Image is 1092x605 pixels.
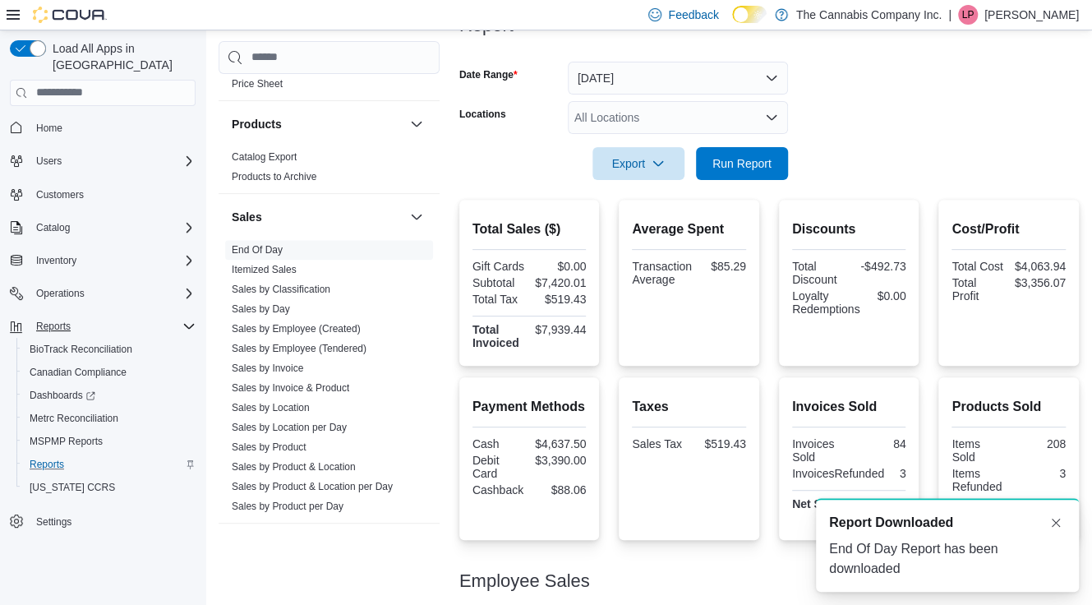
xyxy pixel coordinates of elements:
button: Operations [30,284,91,303]
label: Date Range [459,68,518,81]
button: [DATE] [568,62,788,95]
button: Inventory [3,249,202,272]
div: Subtotal [472,276,526,289]
button: BioTrack Reconciliation [16,338,202,361]
h3: Sales [232,209,262,225]
h2: Taxes [632,397,746,417]
a: Sales by Product per Day [232,501,343,512]
span: Reports [30,316,196,336]
input: Dark Mode [732,6,767,23]
div: Sales [219,240,440,523]
span: Metrc Reconciliation [23,409,196,428]
div: Items Sold [951,437,1005,464]
a: Sales by Invoice [232,363,303,374]
div: $4,063.94 [1012,260,1066,273]
div: $3,356.07 [1012,276,1066,289]
a: Sales by Classification [232,284,330,295]
span: Users [36,155,62,168]
button: Settings [3,509,202,533]
a: Sales by Product [232,441,306,453]
span: Report Downloaded [829,513,953,533]
span: Sales by Location [232,401,310,414]
div: $85.29 [698,260,746,273]
div: End Of Day Report has been downloaded [829,539,1066,579]
a: BioTrack Reconciliation [23,339,139,359]
a: Catalog Export [232,151,297,163]
span: Products to Archive [232,170,316,183]
span: Catalog [36,221,70,234]
a: Home [30,118,69,138]
span: Sales by Product & Location [232,460,356,473]
span: Sales by Invoice [232,362,303,375]
span: Washington CCRS [23,478,196,497]
a: [US_STATE] CCRS [23,478,122,497]
button: Sales [232,209,403,225]
div: $519.43 [693,437,746,450]
a: Sales by Location per Day [232,422,347,433]
a: Sales by Employee (Created) [232,323,361,335]
span: Sales by Product & Location per Day [232,480,393,493]
button: Sales [407,207,426,227]
div: Products [219,147,440,193]
span: MSPMP Reports [23,432,196,451]
span: Reports [36,320,71,333]
div: Total Tax [472,293,526,306]
span: Dark Mode [732,23,733,24]
div: 208 [1012,437,1066,450]
h2: Invoices Sold [792,397,906,417]
a: Sales by Product & Location [232,461,356,473]
span: [US_STATE] CCRS [30,481,115,494]
span: Itemized Sales [232,263,297,276]
button: Reports [3,315,202,338]
div: Loyalty Redemptions [792,289,860,316]
button: Dismiss toast [1046,513,1066,533]
button: Reports [30,316,77,336]
div: Debit Card [472,454,526,480]
span: Sales by Employee (Created) [232,322,361,335]
a: Products to Archive [232,171,316,182]
span: End Of Day [232,243,283,256]
span: Reports [30,458,64,471]
a: Sales by Invoice & Product [232,382,349,394]
a: Sales by Employee (Tendered) [232,343,366,354]
a: Reports [23,455,71,474]
h2: Products Sold [951,397,1066,417]
button: Operations [3,282,202,305]
h2: Discounts [792,219,906,239]
div: Total Profit [951,276,1005,302]
span: LP [962,5,975,25]
span: Dashboards [23,386,196,405]
div: $7,420.01 [532,276,586,289]
button: Canadian Compliance [16,361,202,384]
div: $0.00 [532,260,586,273]
span: Run Report [712,155,772,172]
span: Inventory [30,251,196,270]
button: Users [3,150,202,173]
h2: Average Spent [632,219,746,239]
a: Itemized Sales [232,264,297,275]
span: Operations [30,284,196,303]
p: The Cannabis Company Inc. [796,5,942,25]
h3: Employee Sales [459,571,590,591]
span: Load All Apps in [GEOGRAPHIC_DATA] [46,40,196,73]
div: Cash [472,437,526,450]
span: Export [602,147,675,180]
div: Total Discount [792,260,845,286]
button: Products [232,116,403,132]
span: Sales by Product [232,441,306,454]
span: Sales by Classification [232,283,330,296]
a: Sales by Location [232,402,310,413]
div: $3,390.00 [532,454,586,467]
span: Sales by Location per Day [232,421,347,434]
p: | [948,5,951,25]
span: Home [30,118,196,138]
div: Invoices Sold [792,437,845,464]
p: [PERSON_NAME] [984,5,1079,25]
label: Locations [459,108,506,121]
span: Settings [36,515,71,529]
strong: Total Invoiced [472,323,519,349]
button: [US_STATE] CCRS [16,476,202,499]
span: Customers [30,184,196,205]
span: BioTrack Reconciliation [23,339,196,359]
span: MSPMP Reports [30,435,103,448]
